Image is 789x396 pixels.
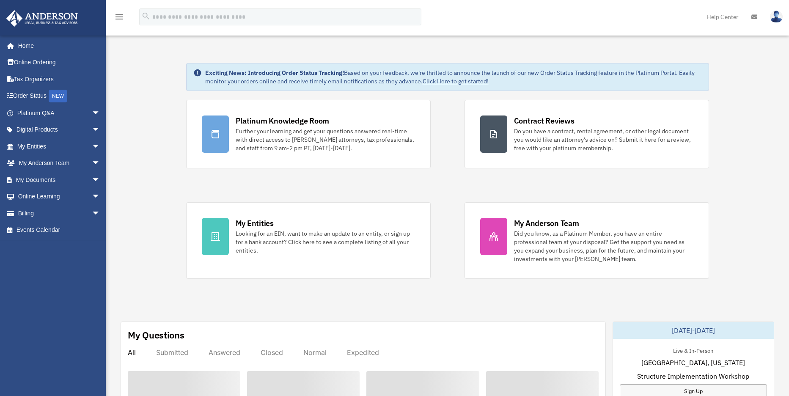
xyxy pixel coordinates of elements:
[205,69,344,77] strong: Exciting News: Introducing Order Status Tracking!
[49,90,67,102] div: NEW
[92,171,109,189] span: arrow_drop_down
[637,371,749,381] span: Structure Implementation Workshop
[236,218,274,228] div: My Entities
[128,348,136,357] div: All
[236,229,415,255] div: Looking for an EIN, want to make an update to an entity, or sign up for a bank account? Click her...
[6,54,113,71] a: Online Ordering
[514,127,693,152] div: Do you have a contract, rental agreement, or other legal document you would like an attorney's ad...
[236,115,330,126] div: Platinum Knowledge Room
[514,218,579,228] div: My Anderson Team
[92,121,109,139] span: arrow_drop_down
[423,77,489,85] a: Click Here to get started!
[666,346,720,355] div: Live & In-Person
[92,104,109,122] span: arrow_drop_down
[6,205,113,222] a: Billingarrow_drop_down
[92,188,109,206] span: arrow_drop_down
[92,138,109,155] span: arrow_drop_down
[641,357,745,368] span: [GEOGRAPHIC_DATA], [US_STATE]
[156,348,188,357] div: Submitted
[186,100,431,168] a: Platinum Knowledge Room Further your learning and get your questions answered real-time with dire...
[92,205,109,222] span: arrow_drop_down
[514,229,693,263] div: Did you know, as a Platinum Member, you have an entire professional team at your disposal? Get th...
[6,104,113,121] a: Platinum Q&Aarrow_drop_down
[770,11,783,23] img: User Pic
[6,155,113,172] a: My Anderson Teamarrow_drop_down
[261,348,283,357] div: Closed
[6,222,113,239] a: Events Calendar
[514,115,575,126] div: Contract Reviews
[4,10,80,27] img: Anderson Advisors Platinum Portal
[6,71,113,88] a: Tax Organizers
[141,11,151,21] i: search
[6,88,113,105] a: Order StatusNEW
[209,348,240,357] div: Answered
[128,329,184,341] div: My Questions
[92,155,109,172] span: arrow_drop_down
[114,15,124,22] a: menu
[6,138,113,155] a: My Entitiesarrow_drop_down
[347,348,379,357] div: Expedited
[205,69,702,85] div: Based on your feedback, we're thrilled to announce the launch of our new Order Status Tracking fe...
[6,37,109,54] a: Home
[6,188,113,205] a: Online Learningarrow_drop_down
[114,12,124,22] i: menu
[303,348,327,357] div: Normal
[465,202,709,279] a: My Anderson Team Did you know, as a Platinum Member, you have an entire professional team at your...
[6,121,113,138] a: Digital Productsarrow_drop_down
[186,202,431,279] a: My Entities Looking for an EIN, want to make an update to an entity, or sign up for a bank accoun...
[236,127,415,152] div: Further your learning and get your questions answered real-time with direct access to [PERSON_NAM...
[613,322,774,339] div: [DATE]-[DATE]
[465,100,709,168] a: Contract Reviews Do you have a contract, rental agreement, or other legal document you would like...
[6,171,113,188] a: My Documentsarrow_drop_down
